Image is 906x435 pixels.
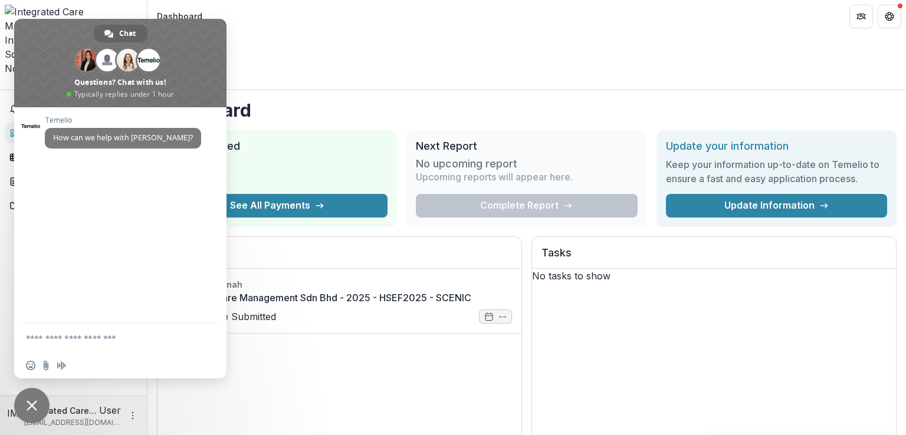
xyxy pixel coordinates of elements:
[57,361,66,370] span: Audio message
[849,5,873,28] button: Partners
[45,116,201,124] span: Temelio
[5,62,48,74] span: Nonprofit
[26,361,35,370] span: Insert an emoji
[416,140,637,153] h2: Next Report
[24,417,121,428] p: [EMAIL_ADDRESS][DOMAIN_NAME]
[416,170,573,184] p: Upcoming reports will appear here.
[53,133,193,143] span: How can we help with [PERSON_NAME]?
[166,140,388,153] h2: Total Awarded
[7,406,19,420] div: Integrated Care Management
[24,404,99,417] p: Integrated Care Management
[157,100,897,121] h1: Dashboard
[532,269,896,283] p: No tasks to show
[94,25,147,42] div: Chat
[666,194,887,218] a: Update Information
[666,157,887,186] h3: Keep your information up-to-date on Temelio to ensure a fast and easy application process.
[5,33,142,61] div: Integrated Care Management Sdn Bhd
[5,147,142,167] a: Tasks
[166,194,388,218] button: See All Payments
[167,291,512,305] a: Integrated Care Management Sdn Bhd - 2025 - HSEF2025 - SCENIC
[541,246,887,269] h2: Tasks
[99,403,121,417] p: User
[126,408,140,423] button: More
[152,8,207,25] nav: breadcrumb
[666,140,887,153] h2: Update your information
[41,361,51,370] span: Send a file
[119,25,136,42] span: Chat
[157,10,202,22] div: Dashboard
[167,246,512,269] h2: Proposals
[5,123,142,143] a: Dashboard
[5,172,142,191] a: Proposals
[878,5,901,28] button: Get Help
[5,5,142,33] img: Integrated Care Management Sdn Bhd
[26,333,189,344] textarea: Compose your message...
[416,157,517,170] h3: No upcoming report
[5,196,142,215] a: Documents
[5,100,142,118] button: Notifications
[14,388,50,423] div: Close chat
